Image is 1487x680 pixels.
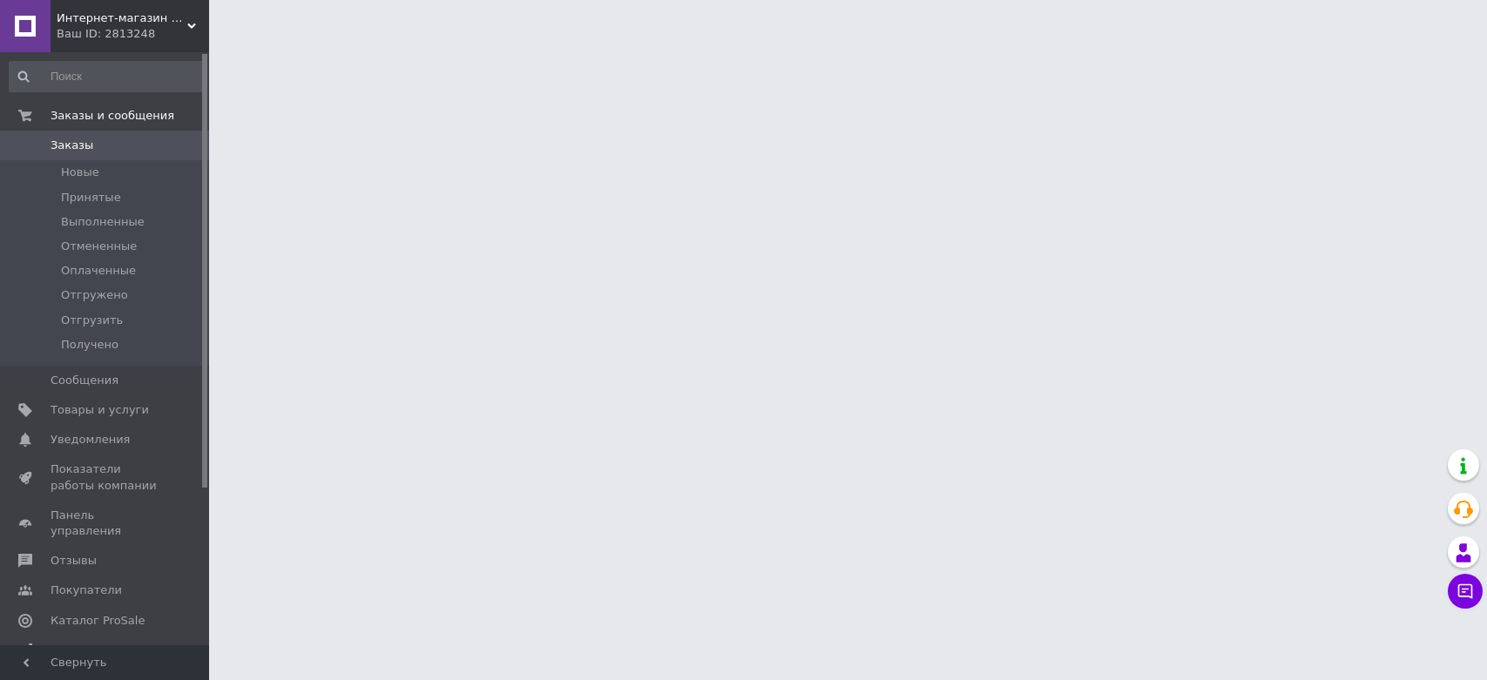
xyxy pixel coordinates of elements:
span: Принятые [61,190,121,205]
span: Уведомления [51,432,130,448]
div: Ваш ID: 2813248 [57,26,209,42]
span: Аналитика [51,643,115,658]
span: Панель управления [51,508,161,539]
span: Отмененные [61,239,137,254]
span: Получено [61,337,118,353]
span: Заказы и сообщения [51,108,174,124]
span: Товары и услуги [51,402,149,418]
span: Покупатели [51,582,122,598]
span: Заказы [51,138,93,153]
input: Поиск [9,61,205,92]
span: Интернет-магазин автозапчастей "Aparts". Работаем: ПН - ПТ 9:00-18:00, СБ 9:00-13:00, ВС: выходной [57,10,187,26]
span: Новые [61,165,99,180]
span: Выполненные [61,214,145,230]
span: Отзывы [51,553,97,569]
button: Чат с покупателем [1448,574,1483,609]
span: Показатели работы компании [51,461,161,493]
span: Оплаченные [61,263,136,279]
span: Отгрузить [61,313,123,328]
span: Сообщения [51,373,118,388]
span: Отгружено [61,287,128,303]
span: Каталог ProSale [51,613,145,629]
